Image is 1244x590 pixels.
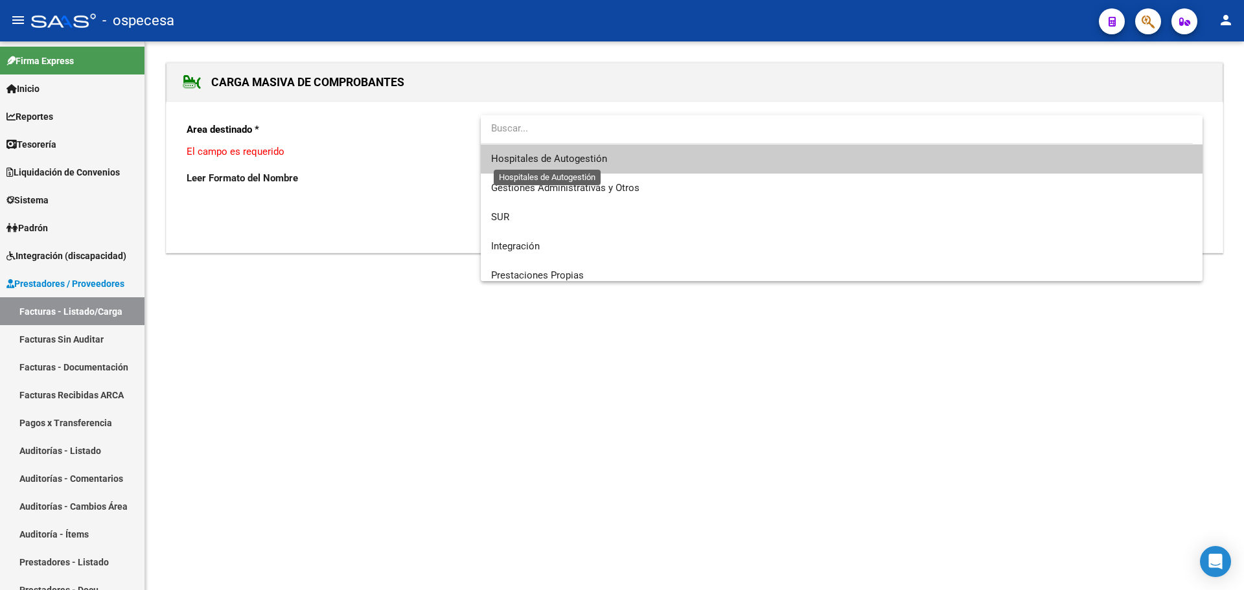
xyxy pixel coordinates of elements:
span: SUR [491,211,509,223]
div: Open Intercom Messenger [1200,546,1231,577]
input: dropdown search [481,114,1193,143]
span: Prestaciones Propias [491,269,584,281]
span: Gestiones Administrativas y Otros [491,182,639,194]
span: Hospitales de Autogestión [491,153,607,165]
span: Integración [491,240,540,252]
